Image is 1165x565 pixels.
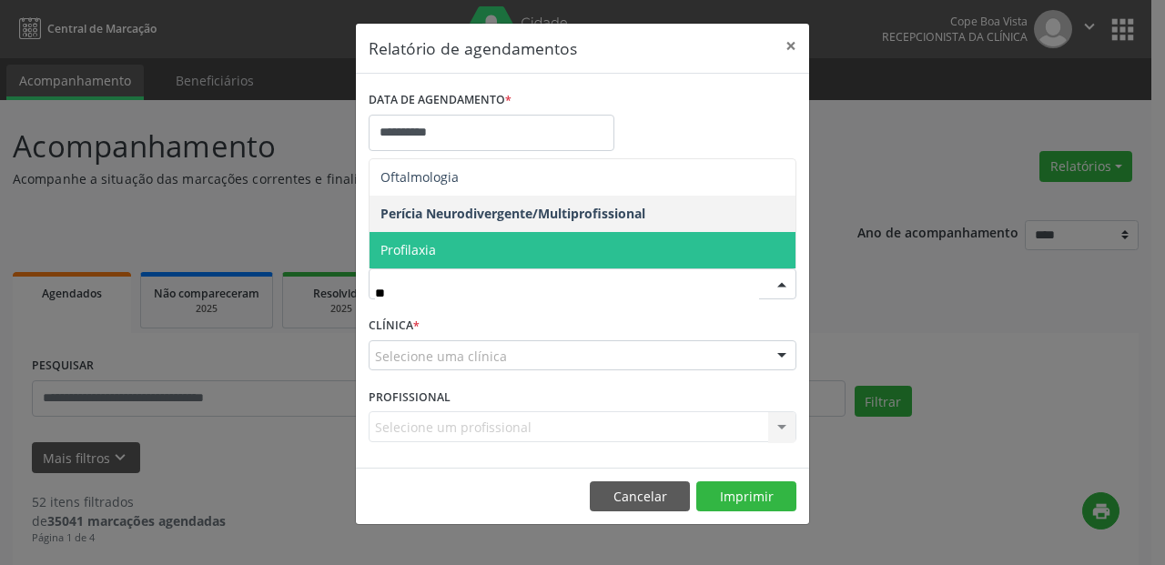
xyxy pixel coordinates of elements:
h5: Relatório de agendamentos [369,36,577,60]
span: Profilaxia [380,241,436,258]
span: Oftalmologia [380,168,459,186]
button: Imprimir [696,481,796,512]
label: PROFISSIONAL [369,383,451,411]
label: CLÍNICA [369,312,420,340]
button: Close [773,24,809,68]
button: Cancelar [590,481,690,512]
span: Selecione uma clínica [375,347,507,366]
span: Perícia Neurodivergente/Multiprofissional [380,205,645,222]
label: DATA DE AGENDAMENTO [369,86,512,115]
